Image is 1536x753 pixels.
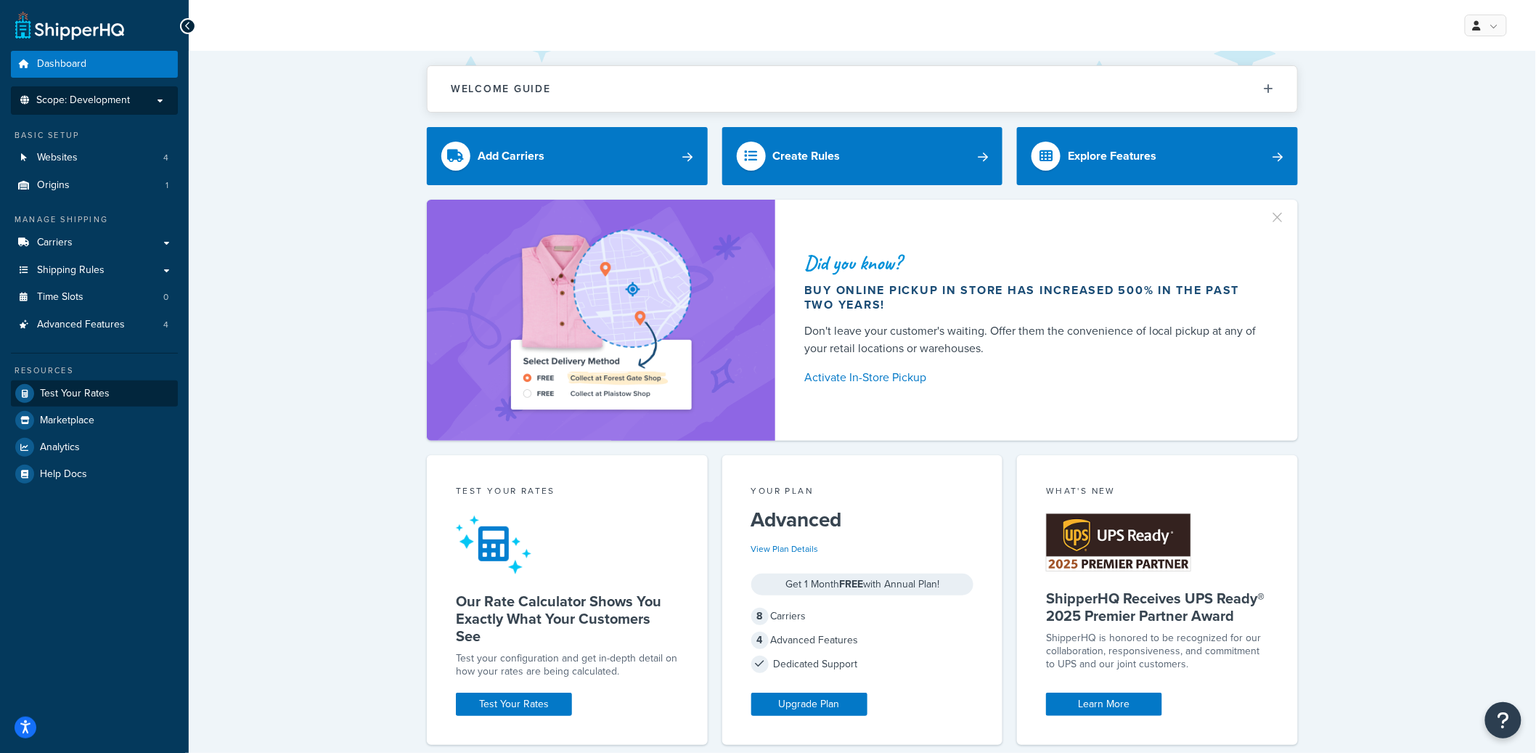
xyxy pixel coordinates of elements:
span: Advanced Features [37,319,125,331]
div: Did you know? [804,253,1263,273]
div: Manage Shipping [11,213,178,226]
span: 4 [751,632,769,649]
a: Help Docs [11,461,178,487]
span: Shipping Rules [37,264,105,277]
a: Analytics [11,434,178,460]
h5: Our Rate Calculator Shows You Exactly What Your Customers See [456,593,679,645]
span: 0 [163,291,168,304]
a: Upgrade Plan [751,693,867,716]
div: Add Carriers [478,146,544,166]
span: 8 [751,608,769,625]
span: Dashboard [37,58,86,70]
span: 4 [163,319,168,331]
div: Your Plan [751,484,974,501]
div: Dedicated Support [751,654,974,675]
button: Open Resource Center [1485,702,1521,738]
li: Advanced Features [11,312,178,338]
div: Explore Features [1068,146,1156,166]
div: Test your rates [456,484,679,501]
a: Learn More [1046,693,1162,716]
li: Websites [11,145,178,171]
a: Carriers [11,229,178,256]
a: Origins1 [11,172,178,199]
span: Carriers [37,237,73,249]
a: Advanced Features4 [11,312,178,338]
div: Don't leave your customer's waiting. Offer them the convenience of local pickup at any of your re... [804,322,1263,357]
div: Resources [11,365,178,377]
span: Test Your Rates [40,388,110,400]
strong: FREE [839,577,863,592]
h5: ShipperHQ Receives UPS Ready® 2025 Premier Partner Award [1046,590,1269,624]
li: Origins [11,172,178,199]
p: ShipperHQ is honored to be recognized for our collaboration, responsiveness, and commitment to UP... [1046,632,1269,671]
a: Dashboard [11,51,178,78]
span: Marketplace [40,415,94,427]
span: Analytics [40,441,80,454]
a: View Plan Details [751,542,819,555]
div: Buy online pickup in store has increased 500% in the past two years! [804,283,1263,312]
span: Scope: Development [36,94,130,107]
div: Advanced Features [751,630,974,651]
a: Time Slots0 [11,284,178,311]
div: Carriers [751,606,974,627]
span: Websites [37,152,78,164]
h5: Advanced [751,508,974,532]
div: Create Rules [773,146,841,166]
span: 4 [163,152,168,164]
span: Time Slots [37,291,83,304]
li: Time Slots [11,284,178,311]
a: Marketplace [11,407,178,434]
img: ad-shirt-map-b0359fc47e01cab431d101c4b569394f6a03f54285957d908178d52f29eb9668.png [470,221,732,419]
a: Activate In-Store Pickup [804,367,1263,388]
a: Test Your Rates [11,380,178,407]
h2: Welcome Guide [451,84,551,94]
div: Basic Setup [11,129,178,142]
div: Get 1 Month with Annual Plan! [751,574,974,595]
span: 1 [166,179,168,192]
a: Test Your Rates [456,693,572,716]
a: Add Carriers [427,127,708,185]
a: Create Rules [722,127,1003,185]
span: Help Docs [40,468,87,481]
div: What's New [1046,484,1269,501]
button: Welcome Guide [428,66,1297,112]
a: Explore Features [1017,127,1298,185]
a: Shipping Rules [11,257,178,284]
span: Origins [37,179,70,192]
div: Test your configuration and get in-depth detail on how your rates are being calculated. [456,652,679,678]
a: Websites4 [11,145,178,171]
